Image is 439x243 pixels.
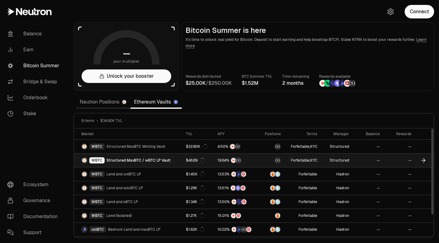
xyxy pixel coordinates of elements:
[89,185,105,191] div: WBTC
[334,80,341,87] img: Solv Points
[82,213,87,218] img: WBTC Logo
[106,144,165,149] span: Structured MaxBTC Minting Vault
[182,167,214,181] a: $1.45K
[186,73,232,80] p: Rewards distributed
[2,225,66,241] a: Support
[284,181,321,195] a: Forfeitable
[214,181,259,195] a: NTRNSolv PointsMars Fragments
[186,26,430,35] h2: Bitcoin Summer is here
[298,227,317,232] button: Forfeitable
[321,181,353,195] a: Hadron
[186,186,205,190] div: $1.29K
[263,226,281,233] button: AmberSupervault
[259,209,284,222] a: Amber
[282,80,309,87] div: 2 months
[270,227,275,232] img: Amber
[218,226,256,233] button: NTRNBedrock DiamondsStructured PointsMars Fragments
[113,58,140,65] span: your multiplier
[2,58,66,74] a: Bitcoin Summer
[270,186,275,190] img: Amber
[284,209,321,222] a: Forfeitable
[186,80,232,87] div: /
[214,167,259,181] a: NTRNBedrock DiamondsMars Fragments
[270,172,275,177] img: Amber
[218,143,256,150] button: NTRNStructured Points
[182,154,214,167] a: $46.89
[186,158,205,163] div: $46.89
[186,144,208,149] div: $22.80K
[275,227,280,232] img: Supervault
[82,186,87,190] img: WBTC Logo
[89,171,105,177] div: WBTC
[2,26,66,42] a: Balance
[298,186,317,190] button: Forfeitable
[291,158,310,163] button: Forfeitable
[288,131,317,136] div: Terms
[321,167,353,181] a: Hadron
[232,199,237,204] img: NTRN
[82,172,87,177] img: WBTC Logo
[186,172,205,177] div: $1.45K
[82,69,171,83] button: Unlock your booster
[353,223,383,236] a: --
[259,140,284,153] a: maxBTC
[339,80,346,87] img: Bedrock Diamonds
[2,177,66,193] a: Ecosystem
[231,213,236,218] img: NTRN
[259,195,284,209] a: AmberSupervault
[263,185,281,191] button: AmberSupervault
[246,227,251,232] img: Mars Fragments
[383,140,415,153] a: --
[74,167,182,181] a: WBTC LogoWBTCLend and uniBTC LP
[284,140,321,153] a: Forfeitable,KYC
[174,100,178,104] img: Ethereum Logo
[186,227,205,232] div: $1.62K
[275,186,280,190] img: Supervault
[123,49,130,58] h1: --
[383,181,415,195] a: --
[405,5,434,18] button: Connect
[263,157,281,163] button: maxBTC
[383,223,415,236] a: --
[284,167,321,181] a: Forfeitable
[259,223,284,236] a: AmberSupervault
[387,131,412,136] div: Rewards
[321,195,353,209] a: Hadron
[106,158,171,163] span: Structured MaxBTC / wBTC LP Vault
[353,140,383,153] a: --
[182,195,214,209] a: $1.34K
[291,144,317,149] span: ,
[270,199,275,204] img: Amber
[383,154,415,167] a: --
[344,80,351,87] img: Mars Fragments
[259,154,284,167] a: maxBTC
[81,118,94,123] span: 9 items
[237,227,241,232] img: Bedrock Diamonds
[242,73,272,80] p: BTC Summer TVL
[2,42,66,58] a: Earn
[218,171,256,177] button: NTRNBedrock DiamondsMars Fragments
[130,96,182,108] a: Ethereum Vaults
[236,172,241,177] img: Bedrock Diamonds
[186,37,430,49] p: It's time to unlock real yield for Bitcoin. Deposit to start earning and help boostrap BTCFi. Sta...
[82,158,87,163] img: WBTC Logo
[236,213,241,218] img: Mars Fragments
[182,140,214,153] a: $22.80K
[89,199,105,205] div: WBTC
[100,118,122,123] span: $34.90K TVL
[356,131,379,136] div: Balance
[298,172,317,177] button: Forfeitable
[324,80,331,87] img: Lombard Lux
[284,195,321,209] a: Forfeitable
[319,73,356,80] p: Rewards available
[82,227,87,232] img: uniBTC Logo
[291,158,317,163] span: ,
[122,100,126,104] img: Neutron Logo
[214,209,259,222] a: NTRNMars Fragments
[263,171,281,177] button: AmberSupervault
[106,199,138,204] span: Lend and eBTC LP
[214,154,259,167] a: NTRNStructured Points
[259,181,284,195] a: AmberSupervault
[263,143,281,150] button: maxBTC
[2,209,66,225] a: Documentation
